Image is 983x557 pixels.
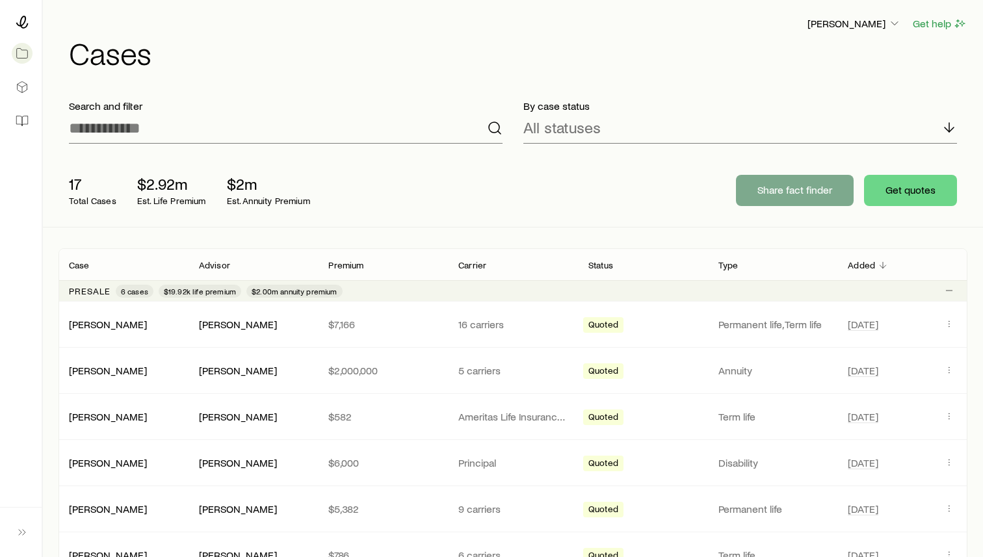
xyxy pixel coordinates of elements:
p: $7,166 [328,318,438,331]
p: $582 [328,410,438,423]
p: Share fact finder [757,183,832,196]
a: [PERSON_NAME] [69,456,147,469]
p: Term life [718,410,828,423]
p: Advisor [199,260,230,270]
button: Get help [912,16,967,31]
p: [PERSON_NAME] [807,17,901,30]
a: [PERSON_NAME] [69,364,147,376]
span: Quoted [588,504,618,517]
div: [PERSON_NAME] [69,364,147,378]
p: Permanent life [718,502,828,515]
div: [PERSON_NAME] [69,410,147,424]
p: Added [848,260,875,270]
p: Total Cases [69,196,116,206]
p: 5 carriers [458,364,568,377]
div: [PERSON_NAME] [69,318,147,331]
span: Quoted [588,458,618,471]
div: [PERSON_NAME] [199,456,277,470]
p: $5,382 [328,502,438,515]
p: Carrier [458,260,486,270]
span: $2.00m annuity premium [252,286,337,296]
span: Quoted [588,411,618,425]
span: [DATE] [848,364,878,377]
div: [PERSON_NAME] [199,410,277,424]
span: [DATE] [848,318,878,331]
button: Get quotes [864,175,957,206]
p: By case status [523,99,957,112]
p: Search and filter [69,99,503,112]
p: Premium [328,260,363,270]
div: [PERSON_NAME] [69,456,147,470]
span: [DATE] [848,502,878,515]
p: 16 carriers [458,318,568,331]
p: Status [588,260,613,270]
div: [PERSON_NAME] [199,318,277,331]
p: Case [69,260,90,270]
span: [DATE] [848,456,878,469]
p: Disability [718,456,828,469]
p: All statuses [523,118,601,136]
p: Est. Annuity Premium [227,196,310,206]
button: [PERSON_NAME] [807,16,902,32]
p: Est. Life Premium [137,196,206,206]
p: Type [718,260,739,270]
p: $2.92m [137,175,206,193]
a: [PERSON_NAME] [69,410,147,422]
p: Principal [458,456,568,469]
div: [PERSON_NAME] [69,502,147,516]
p: 17 [69,175,116,193]
p: $6,000 [328,456,438,469]
p: Presale [69,286,111,296]
a: [PERSON_NAME] [69,318,147,330]
span: $19.92k life premium [164,286,236,296]
p: Annuity [718,364,828,377]
span: Quoted [588,319,618,333]
p: $2,000,000 [328,364,438,377]
h1: Cases [69,37,967,68]
span: [DATE] [848,410,878,423]
p: $2m [227,175,310,193]
a: [PERSON_NAME] [69,502,147,515]
button: Share fact finder [736,175,854,206]
p: 9 carriers [458,502,568,515]
p: Permanent life, Term life [718,318,828,331]
p: Ameritas Life Insurance Corp. (Ameritas) [458,410,568,423]
span: 6 cases [121,286,148,296]
div: [PERSON_NAME] [199,364,277,378]
span: Quoted [588,365,618,379]
div: [PERSON_NAME] [199,502,277,516]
